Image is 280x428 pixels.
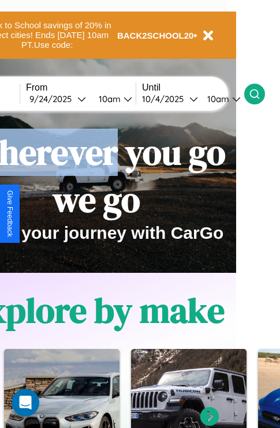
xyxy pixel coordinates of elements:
[6,190,14,237] div: Give Feedback
[201,93,232,104] div: 10am
[93,93,124,104] div: 10am
[12,389,39,416] div: Open Intercom Messenger
[26,93,89,105] button: 9/24/2025
[198,93,244,105] button: 10am
[29,93,77,104] div: 9 / 24 / 2025
[26,82,136,93] label: From
[142,82,244,93] label: Until
[142,93,189,104] div: 10 / 4 / 2025
[117,31,194,40] b: BACK2SCHOOL20
[89,93,136,105] button: 10am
